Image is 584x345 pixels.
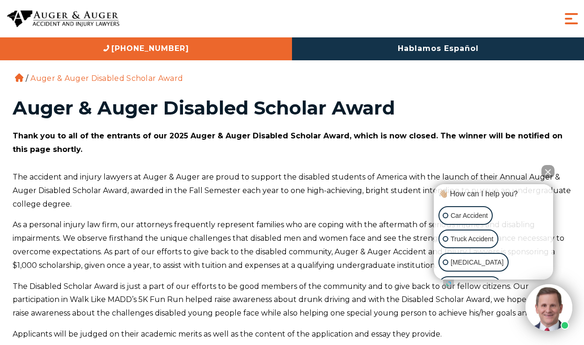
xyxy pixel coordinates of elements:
[13,99,571,117] h1: Auger & Auger Disabled Scholar Award
[13,218,571,272] p: As a personal injury law firm, our attorneys frequently represent families who are coping with th...
[436,189,551,199] div: 👋🏼 How can I help you?
[13,131,562,154] strong: Thank you to all of the entrants of our 2025 Auger & Auger Disabled Scholar Award, which is now c...
[13,280,571,320] p: The Disabled Scholar Award is just a part of our efforts to be good members of the community and ...
[7,10,119,28] img: Auger & Auger Accident and Injury Lawyers Logo
[562,9,581,28] button: Menu
[451,233,493,245] p: Truck Accident
[13,171,571,211] p: The accident and injury lawyers at Auger & Auger are proud to support the disabled students of Am...
[15,73,23,82] a: Home
[13,328,571,341] p: Applicants will be judged on their academic merits as well as the content of the application and ...
[443,280,454,288] a: Open intaker chat
[28,74,185,83] li: Auger & Auger Disabled Scholar Award
[526,284,572,331] img: Intaker widget Avatar
[451,257,504,268] p: [MEDICAL_DATA]
[541,165,555,178] button: Close Intaker Chat Widget
[292,37,584,60] a: Hablamos Español
[451,210,488,222] p: Car Accident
